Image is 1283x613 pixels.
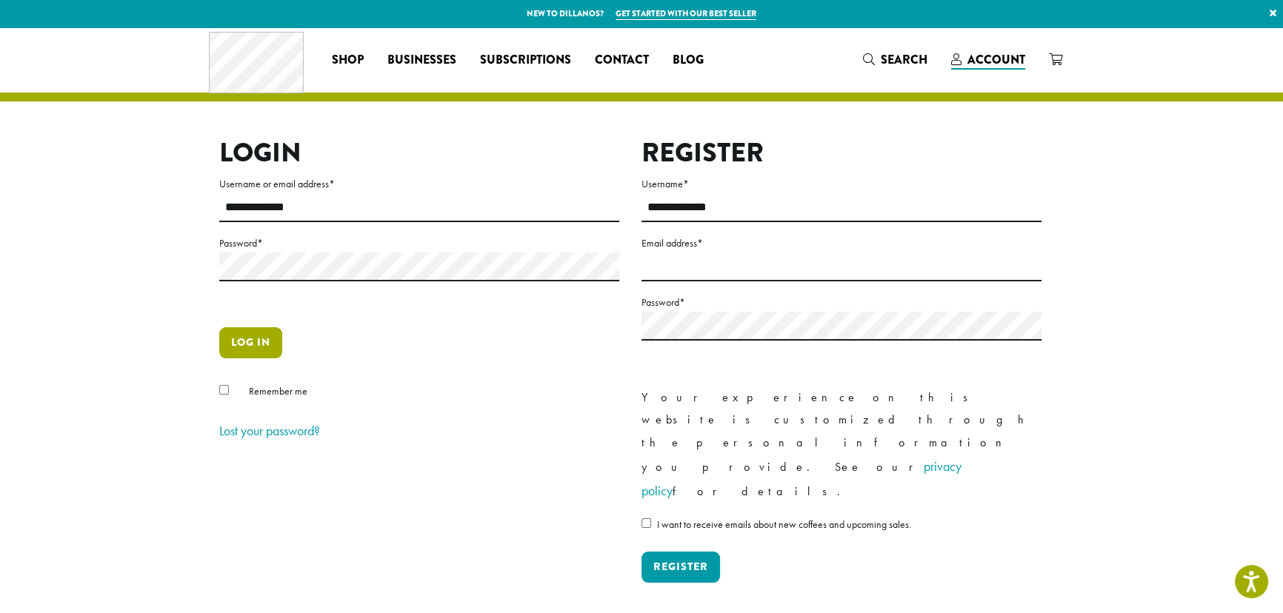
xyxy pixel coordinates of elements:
span: Subscriptions [479,51,570,70]
a: Search [851,47,939,72]
span: Shop [331,51,363,70]
input: I want to receive emails about new coffees and upcoming sales. [641,518,651,528]
p: Your experience on this website is customized through the personal information you provide. See o... [641,386,1042,503]
label: Password [219,234,619,252]
span: Remember me [249,384,307,398]
span: Account [967,51,1025,68]
button: Register [641,552,720,583]
a: Lost your password? [219,422,320,439]
span: Search [881,51,927,68]
span: I want to receive emails about new coffees and upcoming sales. [657,517,911,531]
button: Log in [219,327,282,358]
a: Shop [319,48,375,72]
label: Username [641,175,1042,193]
label: Username or email address [219,175,619,193]
span: Businesses [387,51,456,70]
label: Password [641,293,1042,312]
h2: Register [641,137,1042,169]
label: Email address [641,234,1042,252]
span: Blog [672,51,703,70]
span: Contact [594,51,648,70]
a: Get started with our best seller [616,7,756,20]
h2: Login [219,137,619,169]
